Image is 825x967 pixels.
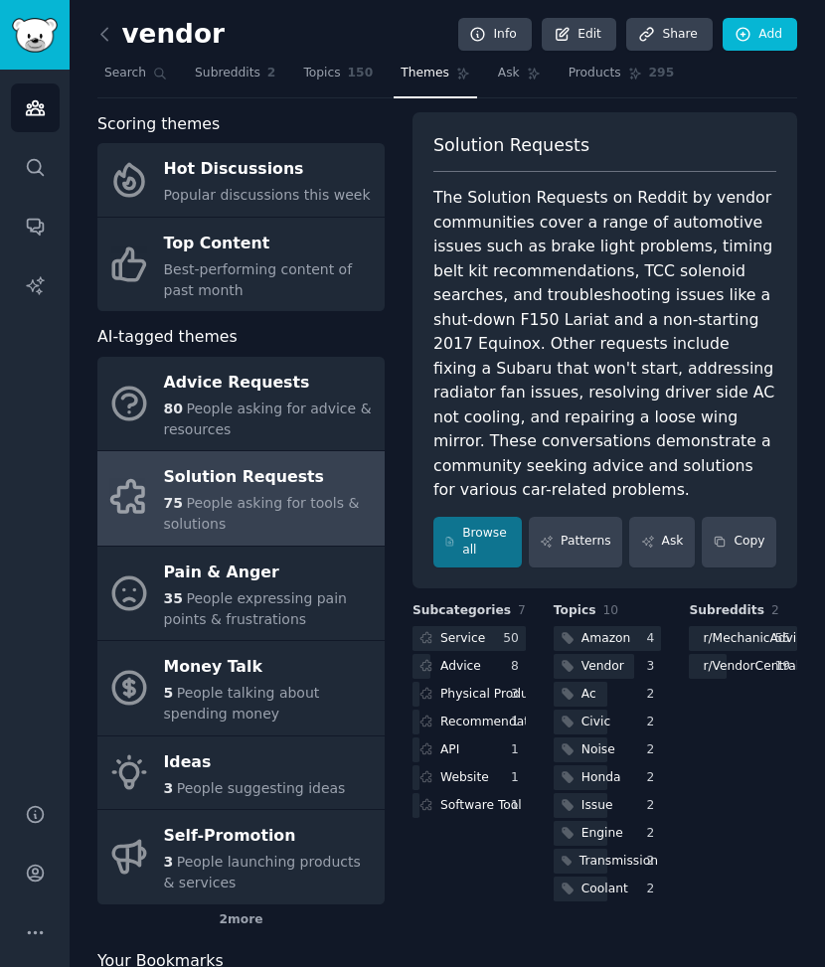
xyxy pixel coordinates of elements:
[164,821,375,853] div: Self-Promotion
[647,881,662,898] div: 2
[164,590,347,627] span: People expressing pain points & frustrations
[412,626,526,651] a: Service50
[511,769,526,787] div: 1
[581,741,615,759] div: Noise
[554,765,662,790] a: Honda2
[554,877,662,901] a: Coolant2
[412,602,511,620] span: Subcategories
[412,682,526,707] a: Physical Product3
[164,685,174,701] span: 5
[702,517,776,567] button: Copy
[303,65,340,82] span: Topics
[97,451,385,546] a: Solution Requests75People asking for tools & solutions
[97,904,385,936] div: 2 more
[164,590,183,606] span: 35
[97,357,385,451] a: Advice Requests80People asking for advice & resources
[97,810,385,904] a: Self-Promotion3People launching products & services
[195,65,260,82] span: Subreddits
[529,517,622,567] a: Patterns
[771,603,779,617] span: 2
[164,401,183,416] span: 80
[440,658,481,676] div: Advice
[296,58,380,98] a: Topics150
[440,630,485,648] div: Service
[491,58,548,98] a: Ask
[440,797,522,815] div: Software Tool
[188,58,282,98] a: Subreddits2
[97,218,385,312] a: Top ContentBest-performing content of past month
[562,58,681,98] a: Products295
[511,658,526,676] div: 8
[511,714,526,731] div: 1
[647,686,662,704] div: 2
[554,682,662,707] a: Ac2
[412,654,526,679] a: Advice8
[703,658,799,676] div: r/ VendorCentral
[542,18,616,52] a: Edit
[164,652,375,684] div: Money Talk
[511,741,526,759] div: 1
[97,143,385,217] a: Hot DiscussionsPopular discussions this week
[498,65,520,82] span: Ask
[412,793,526,818] a: Software Tool1
[440,769,489,787] div: Website
[554,710,662,734] a: Civic2
[554,737,662,762] a: Noise2
[164,685,320,722] span: People talking about spending money
[97,325,238,350] span: AI-tagged themes
[649,65,675,82] span: 295
[97,58,174,98] a: Search
[581,769,621,787] div: Honda
[554,602,596,620] span: Topics
[774,658,797,676] div: 19
[579,853,658,871] div: Transmission
[433,133,589,158] span: Solution Requests
[164,462,375,494] div: Solution Requests
[647,630,662,648] div: 4
[164,854,174,870] span: 3
[647,769,662,787] div: 2
[689,602,764,620] span: Subreddits
[412,765,526,790] a: Website1
[581,658,624,676] div: Vendor
[164,187,371,203] span: Popular discussions this week
[569,65,621,82] span: Products
[647,797,662,815] div: 2
[518,603,526,617] span: 7
[647,853,662,871] div: 2
[394,58,477,98] a: Themes
[433,517,522,567] a: Browse all
[703,630,810,648] div: r/ MechanicAdvice
[689,626,797,651] a: r/MechanicAdvice55
[12,18,58,53] img: GummySearch logo
[164,495,360,532] span: People asking for tools & solutions
[458,18,532,52] a: Info
[164,401,372,437] span: People asking for advice & resources
[164,228,375,259] div: Top Content
[554,821,662,846] a: Engine2
[164,367,375,399] div: Advice Requests
[723,18,797,52] a: Add
[647,658,662,676] div: 3
[164,557,375,588] div: Pain & Anger
[511,797,526,815] div: 1
[554,654,662,679] a: Vendor3
[164,780,174,796] span: 3
[97,641,385,735] a: Money Talk5People talking about spending money
[97,112,220,137] span: Scoring themes
[164,495,183,511] span: 75
[581,825,623,843] div: Engine
[401,65,449,82] span: Themes
[348,65,374,82] span: 150
[511,686,526,704] div: 3
[164,746,346,778] div: Ideas
[440,714,554,731] div: Recommendations
[602,603,618,617] span: 10
[774,630,797,648] div: 55
[164,261,353,298] span: Best-performing content of past month
[433,186,776,503] div: The Solution Requests on Reddit by vendor communities cover a range of automotive issues such as ...
[581,686,596,704] div: Ac
[164,154,371,186] div: Hot Discussions
[267,65,276,82] span: 2
[581,797,613,815] div: Issue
